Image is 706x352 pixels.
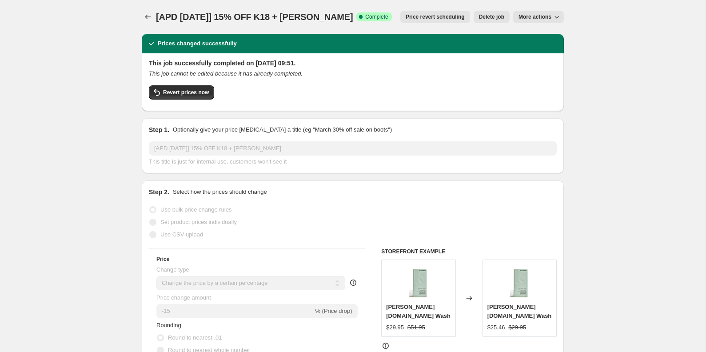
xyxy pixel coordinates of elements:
span: [APD [DATE]] 15% OFF K18 + [PERSON_NAME] [156,12,353,22]
button: More actions [513,11,564,23]
div: $25.46 [487,323,505,332]
button: Revert prices now [149,85,214,100]
div: help [349,278,358,287]
h2: Prices changed successfully [158,39,237,48]
span: Use bulk price change rules [160,206,231,213]
p: Select how the prices should change [173,188,267,196]
h6: STOREFRONT EXAMPLE [381,248,557,255]
span: Revert prices now [163,89,209,96]
span: Change type [156,266,189,273]
span: Rounding [156,322,181,328]
span: [PERSON_NAME] [DOMAIN_NAME] Wash [487,304,552,319]
span: More actions [519,13,551,20]
span: Delete job [479,13,504,20]
button: Delete job [474,11,510,23]
img: KMU16352_SCALP.SPAWASH_250ML-01_80x.png [401,264,436,300]
span: Price revert scheduling [406,13,465,20]
h2: Step 1. [149,125,169,134]
i: This job cannot be edited because it has already completed. [149,70,303,77]
input: -15 [156,304,313,318]
h2: Step 2. [149,188,169,196]
h2: This job successfully completed on [DATE] 09:51. [149,59,557,68]
span: This title is just for internal use, customers won't see it [149,158,287,165]
button: Price revert scheduling [400,11,470,23]
button: Price change jobs [142,11,154,23]
span: Round to nearest .01 [168,334,222,341]
input: 30% off holiday sale [149,141,557,156]
span: [PERSON_NAME] [DOMAIN_NAME] Wash [386,304,451,319]
span: % (Price drop) [315,308,352,314]
p: Optionally give your price [MEDICAL_DATA] a title (eg "March 30% off sale on boots") [173,125,392,134]
strike: $29.95 [508,323,526,332]
span: Use CSV upload [160,231,203,238]
strike: $51.95 [407,323,425,332]
span: Price change amount [156,294,211,301]
span: Complete [365,13,388,20]
h3: Price [156,256,169,263]
img: KMU16352_SCALP.SPAWASH_250ML-01_80x.png [502,264,537,300]
div: $29.95 [386,323,404,332]
span: Set product prices individually [160,219,237,225]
